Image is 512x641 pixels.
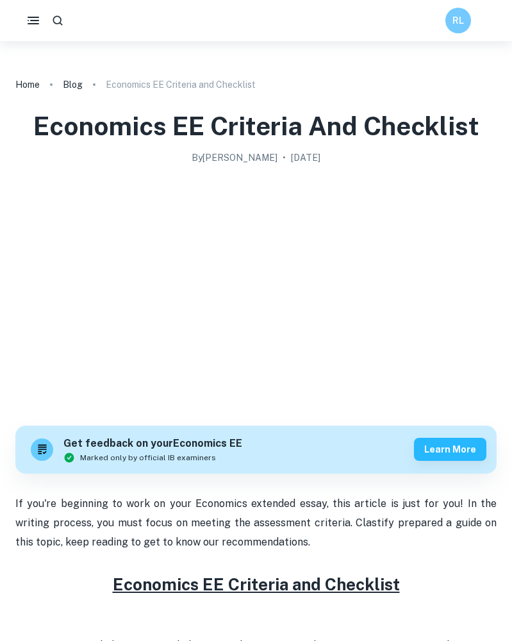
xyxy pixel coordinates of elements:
[451,13,466,28] h6: RL
[445,8,471,33] button: RL
[291,151,320,165] h2: [DATE]
[63,436,242,452] h6: Get feedback on your Economics EE
[15,494,497,553] p: If you're beginning to work on your Economics extended essay, this article is just for you! In th...
[414,438,486,461] button: Learn more
[106,78,256,92] p: Economics EE Criteria and Checklist
[192,151,277,165] h2: By [PERSON_NAME]
[15,426,497,474] a: Get feedback on yourEconomics EEMarked only by official IB examinersLearn more
[80,452,216,463] span: Marked only by official IB examiners
[113,574,400,594] u: Economics EE Criteria and Checklist
[15,76,40,94] a: Home
[283,151,286,165] p: •
[15,170,497,411] img: Economics EE Criteria and Checklist cover image
[63,76,83,94] a: Blog
[33,109,479,143] h1: Economics EE Criteria and Checklist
